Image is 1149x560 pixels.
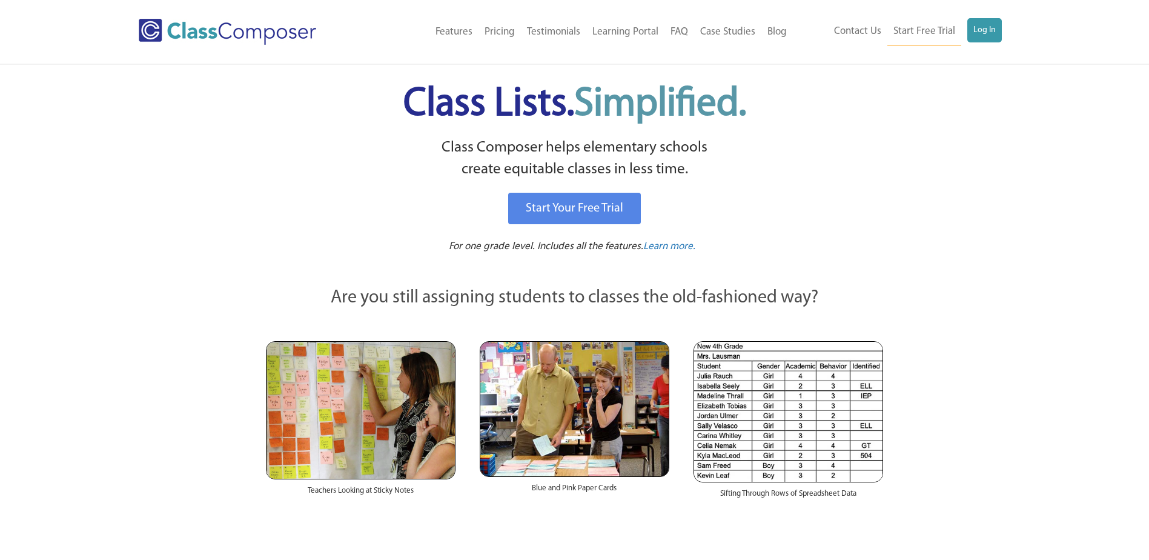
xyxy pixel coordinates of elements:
img: Class Composer [139,19,316,45]
span: For one grade level. Includes all the features. [449,241,643,252]
span: Class Lists. [403,85,746,124]
a: Blog [761,19,793,45]
a: Testimonials [521,19,586,45]
a: Start Free Trial [887,18,961,45]
div: Sifting Through Rows of Spreadsheet Data [694,482,883,512]
a: Start Your Free Trial [508,193,641,224]
p: Are you still assigning students to classes the old-fashioned way? [266,285,884,312]
nav: Header Menu [793,18,1002,45]
img: Spreadsheets [694,341,883,482]
div: Teachers Looking at Sticky Notes [266,479,455,508]
a: Features [429,19,478,45]
span: Start Your Free Trial [526,202,623,215]
a: Pricing [478,19,521,45]
a: Log In [967,18,1002,42]
nav: Header Menu [366,19,793,45]
img: Blue and Pink Paper Cards [480,341,669,476]
a: Contact Us [828,18,887,45]
p: Class Composer helps elementary schools create equitable classes in less time. [264,137,886,181]
a: Learning Portal [586,19,664,45]
a: Learn more. [643,239,695,255]
div: Blue and Pink Paper Cards [480,477,669,506]
span: Simplified. [574,85,746,124]
a: FAQ [664,19,694,45]
img: Teachers Looking at Sticky Notes [266,341,455,479]
a: Case Studies [694,19,761,45]
span: Learn more. [643,241,695,252]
